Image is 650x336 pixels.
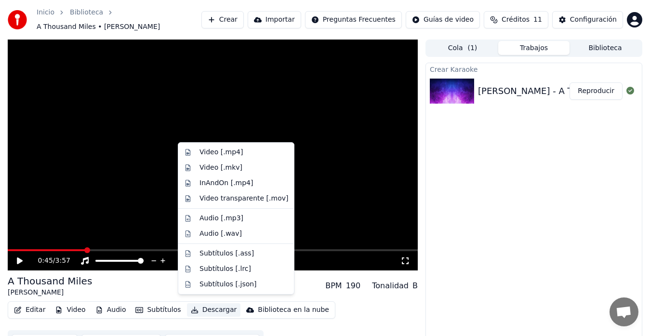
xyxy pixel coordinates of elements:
[199,280,257,289] div: Subtítulos [.json]
[570,15,617,25] div: Configuración
[70,8,103,17] a: Biblioteca
[484,11,548,28] button: Créditos11
[305,11,402,28] button: Preguntas Frecuentes
[38,256,61,266] div: /
[199,194,288,203] div: Video transparente [.mov]
[199,229,242,239] div: Audio [.wav]
[426,63,642,75] div: Crear Karaoke
[533,15,542,25] span: 11
[412,280,418,292] div: B
[201,11,244,28] button: Crear
[199,163,242,173] div: Video [.mkv]
[37,22,160,32] span: A Thousand Miles • [PERSON_NAME]
[199,249,254,258] div: Subtítulos [.ass]
[610,297,638,326] div: Chat abierto
[406,11,480,28] button: Guías de video
[199,214,243,223] div: Audio [.mp3]
[552,11,623,28] button: Configuración
[37,8,54,17] a: Inicio
[37,8,201,32] nav: breadcrumb
[92,303,130,317] button: Audio
[372,280,409,292] div: Tonalidad
[38,256,53,266] span: 0:45
[325,280,342,292] div: BPM
[346,280,361,292] div: 190
[132,303,185,317] button: Subtítulos
[467,43,477,53] span: ( 1 )
[199,178,253,188] div: InAndOn [.mp4]
[8,288,92,297] div: [PERSON_NAME]
[478,84,635,98] div: [PERSON_NAME] - A Thousand Miles
[55,256,70,266] span: 3:57
[570,41,641,55] button: Biblioteca
[570,82,623,100] button: Reproducir
[10,303,49,317] button: Editar
[199,148,243,157] div: Video [.mp4]
[8,10,27,29] img: youka
[427,41,498,55] button: Cola
[8,274,92,288] div: A Thousand Miles
[248,11,301,28] button: Importar
[498,41,570,55] button: Trabajos
[51,303,89,317] button: Video
[502,15,530,25] span: Créditos
[199,264,251,274] div: Subtítulos [.lrc]
[258,305,329,315] div: Biblioteca en la nube
[187,303,241,317] button: Descargar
